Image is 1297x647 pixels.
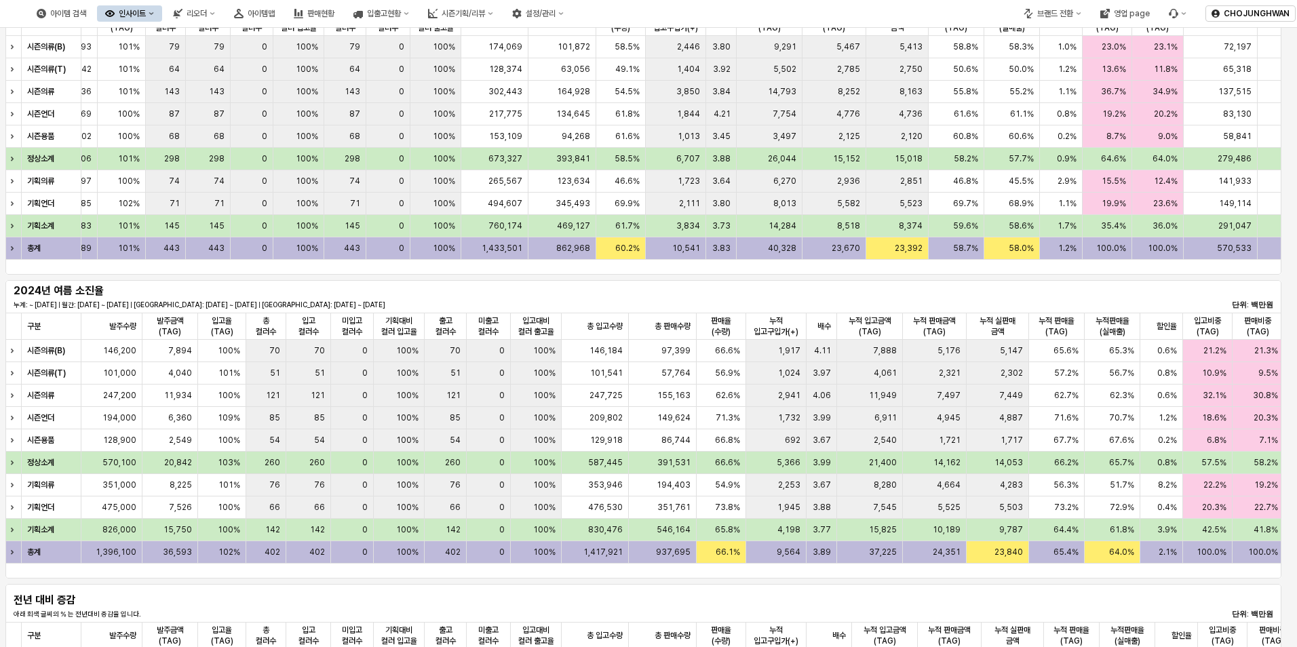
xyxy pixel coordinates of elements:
[226,5,283,22] button: 아이템맵
[97,5,162,22] div: 인사이트
[768,153,796,164] span: 26,044
[296,131,318,142] span: 100%
[562,131,590,142] span: 94,268
[214,41,225,52] span: 79
[248,9,275,18] div: 아이템맵
[399,176,404,187] span: 0
[1102,176,1126,187] span: 15.5%
[399,220,404,231] span: 0
[164,220,180,231] span: 145
[615,131,640,142] span: 61.6%
[399,41,404,52] span: 0
[557,220,590,231] span: 469,127
[615,153,640,164] span: 58.5%
[472,315,505,337] span: 미출고 컬러수
[27,109,54,119] strong: 시즌언더
[1101,153,1126,164] span: 64.6%
[164,153,180,164] span: 298
[1058,41,1077,52] span: 1.0%
[615,64,640,75] span: 49.1%
[1157,321,1177,332] span: 할인율
[252,625,280,646] span: 총 컬러수
[27,42,65,52] strong: 시즌의류(B)
[169,109,180,119] span: 87
[1253,625,1292,646] span: 판매비중(TAG)
[1058,198,1077,209] span: 1.1%
[349,109,360,119] span: 87
[1009,64,1034,75] span: 50.0%
[1102,41,1126,52] span: 23.0%
[615,41,640,52] span: 58.5%
[1090,315,1134,337] span: 누적판매율(실매출)
[556,109,590,119] span: 134,645
[1154,176,1178,187] span: 12.4%
[1172,630,1192,641] span: 할인율
[1009,198,1034,209] span: 68.9%
[214,198,225,209] span: 71
[1223,131,1252,142] span: 58,841
[169,64,180,75] span: 64
[773,131,796,142] span: 3,497
[843,315,897,337] span: 누적 입고금액(TAG)
[5,519,23,541] div: Expand row
[262,153,267,164] span: 0
[773,176,796,187] span: 6,270
[433,153,455,164] span: 100%
[345,153,360,164] span: 298
[1153,86,1178,97] span: 34.9%
[1158,131,1178,142] span: 9.0%
[1188,315,1226,337] span: 입고비중(TAG)
[901,131,923,142] span: 2,120
[430,315,461,337] span: 출고 컬러수
[558,41,590,52] span: 101,872
[702,315,740,337] span: 판매율(수량)
[209,86,225,97] span: 143
[187,9,207,18] div: 리오더
[433,176,455,187] span: 100%
[27,199,54,208] strong: 기획언더
[488,153,522,164] span: 673,327
[214,131,225,142] span: 68
[1057,109,1077,119] span: 0.8%
[349,41,360,52] span: 79
[526,9,556,18] div: 설정/관리
[769,220,796,231] span: 14,284
[345,86,360,97] span: 143
[1223,64,1252,75] span: 65,318
[712,131,731,142] span: 3.45
[488,176,522,187] span: 265,567
[117,176,140,187] span: 100%
[345,5,417,22] div: 입출고현황
[117,109,140,119] span: 100%
[5,148,23,170] div: Expand row
[1218,153,1252,164] span: 279,486
[296,64,318,75] span: 100%
[5,541,23,563] div: Expand row
[1153,153,1178,164] span: 64.0%
[262,131,267,142] span: 0
[28,5,94,22] div: 아이템 검색
[296,220,318,231] span: 100%
[516,315,556,337] span: 입고대비 컬러 출고율
[1015,5,1089,22] button: 브랜드 전환
[1105,625,1149,646] span: 누적판매율(실매출)
[972,315,1023,337] span: 누적 실판매 금액
[488,41,522,52] span: 174,069
[5,125,23,147] div: Expand row
[953,41,978,52] span: 58.8%
[1092,5,1158,22] button: 영업 page
[296,86,318,97] span: 100%
[713,64,731,75] span: 3.92
[1102,64,1126,75] span: 13.6%
[712,220,731,231] span: 3.73
[677,41,700,52] span: 2,446
[1154,64,1178,75] span: 11.8%
[292,625,326,646] span: 입고 컬러수
[433,220,455,231] span: 100%
[615,220,640,231] span: 61.7%
[488,198,522,209] span: 494,607
[987,625,1038,646] span: 누적 실판매 금액
[615,198,640,209] span: 69.9%
[5,340,23,361] div: Expand row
